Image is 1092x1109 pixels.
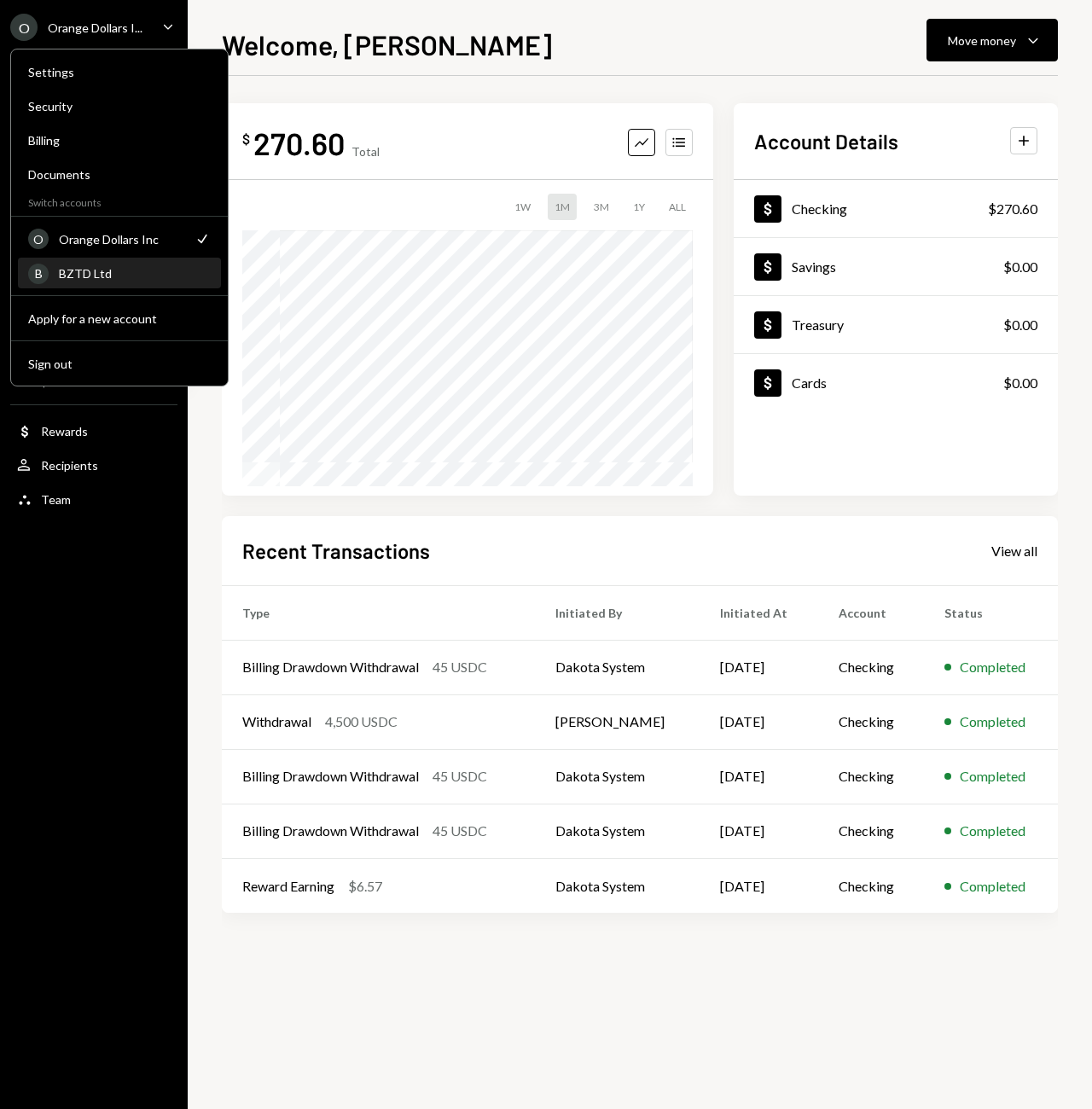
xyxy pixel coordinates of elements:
th: Initiated At [700,585,818,640]
div: 1M [548,194,577,220]
a: View all [991,541,1037,560]
div: Documents [28,167,211,182]
td: Dakota System [535,749,700,804]
div: Reward Earning [242,876,334,897]
div: B [28,264,49,284]
h2: Account Details [754,127,898,155]
div: O [28,229,49,249]
td: [DATE] [700,858,818,913]
a: Treasury$0.00 [734,296,1058,353]
div: $6.57 [348,876,382,897]
div: Total [351,144,380,159]
h1: Welcome, [PERSON_NAME] [222,27,552,61]
div: Completed [960,711,1025,732]
div: 4,500 USDC [325,711,398,732]
a: Recipients [10,450,177,480]
div: Treasury [792,316,844,333]
th: Initiated By [535,585,700,640]
td: Dakota System [535,640,700,694]
div: Completed [960,766,1025,787]
div: 45 USDC [433,766,487,787]
div: 1W [508,194,537,220]
div: $0.00 [1003,315,1037,335]
a: BBZTD Ltd [18,258,221,288]
td: Checking [818,858,924,913]
td: Checking [818,749,924,804]
div: O [10,14,38,41]
div: $ [242,131,250,148]
a: Team [10,484,177,514]
div: Billing Drawdown Withdrawal [242,657,419,677]
a: Cards$0.00 [734,354,1058,411]
div: $0.00 [1003,257,1037,277]
div: Billing Drawdown Withdrawal [242,766,419,787]
div: Withdrawal [242,711,311,732]
div: Billing Drawdown Withdrawal [242,821,419,841]
div: Security [28,99,211,113]
div: 45 USDC [433,657,487,677]
td: Checking [818,640,924,694]
div: 1Y [626,194,652,220]
td: Dakota System [535,804,700,858]
a: Savings$0.00 [734,238,1058,295]
div: Checking [792,200,847,217]
td: Checking [818,694,924,749]
div: Team [41,492,71,507]
div: Sign out [28,357,211,371]
div: 3M [587,194,616,220]
td: [DATE] [700,694,818,749]
div: Recipients [41,458,98,473]
a: Billing [18,125,221,155]
button: Sign out [18,349,221,380]
div: Settings [28,65,211,79]
div: View all [991,543,1037,560]
th: Type [222,585,535,640]
div: Billing [28,133,211,148]
div: Completed [960,876,1025,897]
th: Status [924,585,1058,640]
td: Dakota System [535,858,700,913]
a: Security [18,90,221,121]
a: Documents [18,159,221,189]
div: Savings [792,258,836,275]
div: Orange Dollars Inc [59,232,183,247]
a: Rewards [10,415,177,446]
div: 45 USDC [433,821,487,841]
div: Apply for a new account [28,311,211,326]
div: Orange Dollars I... [48,20,142,35]
td: [DATE] [700,640,818,694]
div: Switch accounts [11,193,228,209]
a: Settings [18,56,221,87]
div: Completed [960,821,1025,841]
div: Completed [960,657,1025,677]
div: Move money [948,32,1016,49]
div: $0.00 [1003,373,1037,393]
td: Checking [818,804,924,858]
div: 270.60 [253,124,345,162]
div: BZTD Ltd [59,266,211,281]
div: Rewards [41,424,88,438]
td: [DATE] [700,749,818,804]
a: Checking$270.60 [734,180,1058,237]
div: $270.60 [988,199,1037,219]
th: Account [818,585,924,640]
div: ALL [662,194,693,220]
div: Cards [792,375,827,391]
button: Apply for a new account [18,304,221,334]
h2: Recent Transactions [242,537,430,565]
td: [DATE] [700,804,818,858]
button: Move money [926,19,1058,61]
td: [PERSON_NAME] [535,694,700,749]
